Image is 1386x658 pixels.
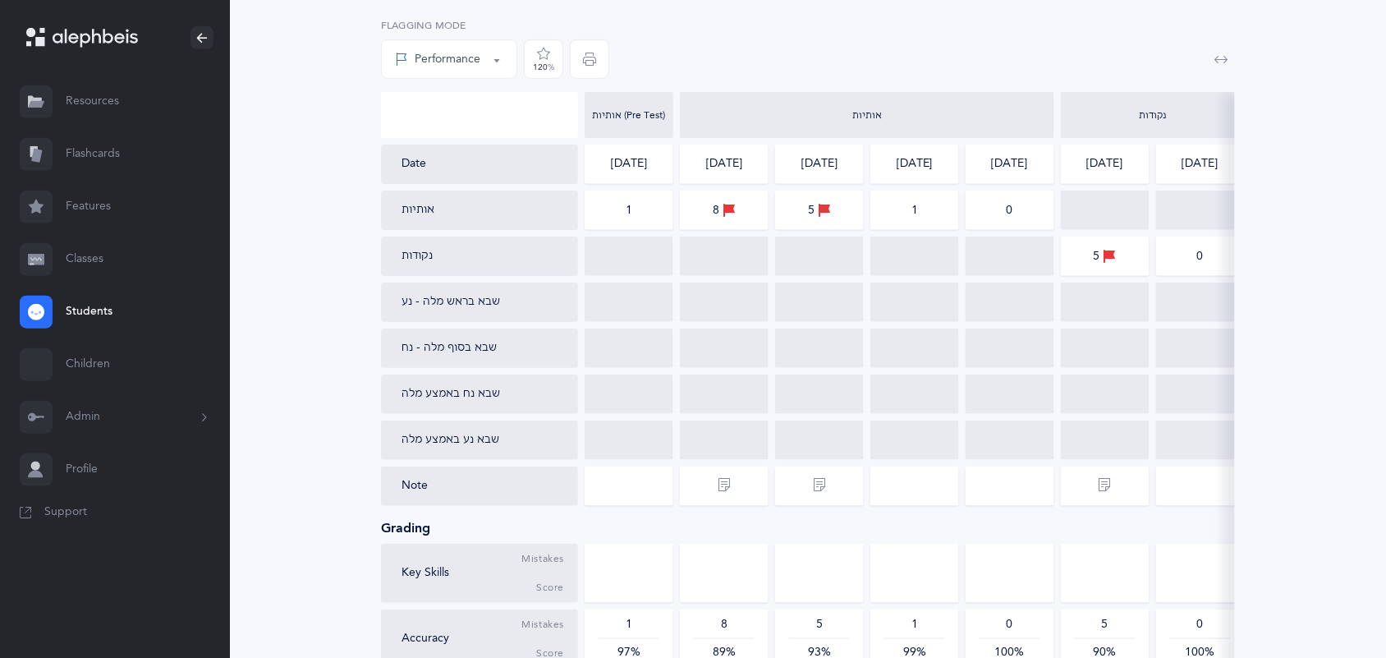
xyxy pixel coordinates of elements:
div: 0 [980,617,1040,633]
div: שבא נח באמצע מלה [402,386,500,403]
div: [DATE] [706,156,742,173]
div: Key Skills [402,565,521,582]
div: [DATE] [992,156,1028,173]
div: שבא נע באמצע מלה [402,432,499,449]
button: 120% [524,39,563,79]
span: Mistakes [521,619,564,632]
iframe: Drift Widget Chat Controller [1304,576,1366,638]
div: Date [402,156,564,173]
div: 1 [884,617,945,633]
div: שבא בראש מלה - נע [402,294,500,311]
div: 5 [789,617,850,633]
div: 0 [1197,251,1204,262]
span: Support [44,504,87,521]
div: 1 [626,205,632,216]
div: [DATE] [1182,156,1218,173]
div: 5 [1094,247,1117,265]
div: 0 [1007,205,1013,216]
div: אותיות [402,202,434,219]
div: 1 [599,617,659,633]
div: Performance [395,51,480,68]
div: [DATE] [1087,156,1123,173]
label: Flagging Mode [381,18,517,33]
div: אותיות [684,110,1050,120]
div: 5 [808,201,831,219]
div: [DATE] [611,156,647,173]
span: Score [536,582,564,595]
div: 1 [911,205,918,216]
div: 8 [694,617,755,633]
div: [DATE] [801,156,838,173]
div: Accuracy [402,631,521,647]
div: Note [402,478,564,495]
div: שבא בסוף מלה - נח [402,340,497,357]
div: אותיות (Pre Test) [589,110,669,120]
div: Grading [381,519,1235,537]
div: [DATE] [897,156,933,173]
div: 120 [533,63,554,71]
div: 8 [713,201,736,219]
button: Performance [381,39,517,79]
span: Mistakes [521,553,564,566]
div: נקודות [1065,110,1241,120]
div: נקודות [402,248,433,265]
div: 0 [1170,617,1231,633]
span: % [548,62,554,72]
div: 5 [1075,617,1136,633]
